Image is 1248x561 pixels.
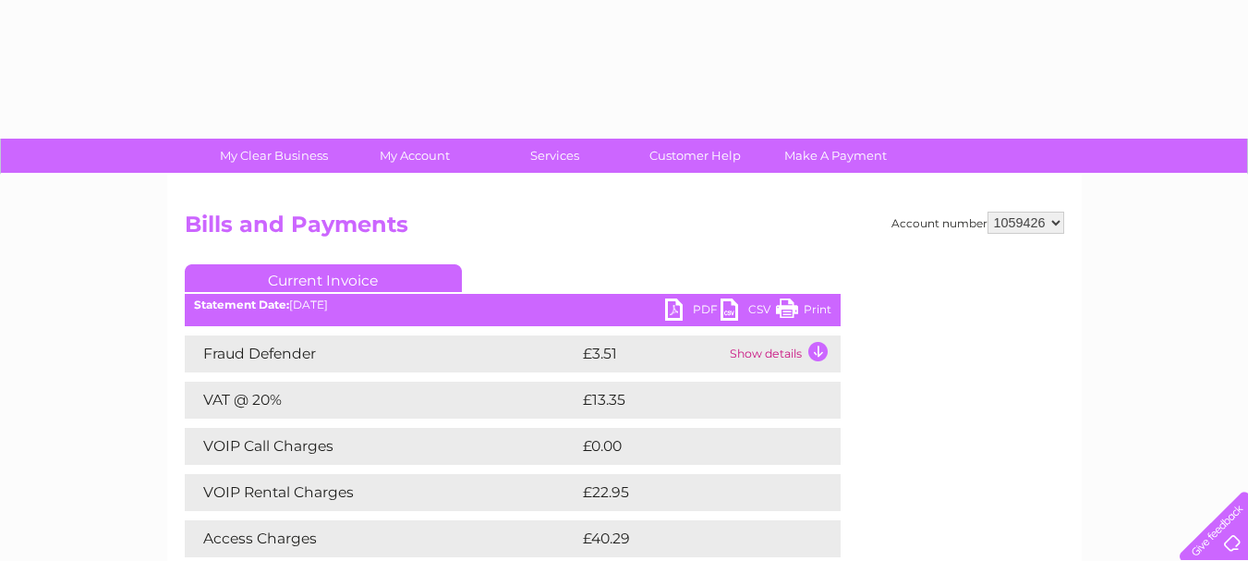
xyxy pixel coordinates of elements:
a: My Account [338,139,491,173]
a: My Clear Business [198,139,350,173]
a: Services [479,139,631,173]
td: Show details [725,335,841,372]
a: Make A Payment [759,139,912,173]
b: Statement Date: [194,298,289,311]
h2: Bills and Payments [185,212,1064,247]
td: Access Charges [185,520,578,557]
td: Fraud Defender [185,335,578,372]
a: Customer Help [619,139,771,173]
td: VAT @ 20% [185,382,578,419]
div: Account number [891,212,1064,234]
div: [DATE] [185,299,841,311]
a: Current Invoice [185,264,462,292]
td: VOIP Call Charges [185,428,578,465]
td: £3.51 [578,335,725,372]
a: Print [776,299,831,325]
td: £40.29 [578,520,804,557]
td: £22.95 [578,474,803,511]
td: £0.00 [578,428,798,465]
td: VOIP Rental Charges [185,474,578,511]
a: PDF [665,299,721,325]
a: CSV [721,299,776,325]
td: £13.35 [578,382,801,419]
